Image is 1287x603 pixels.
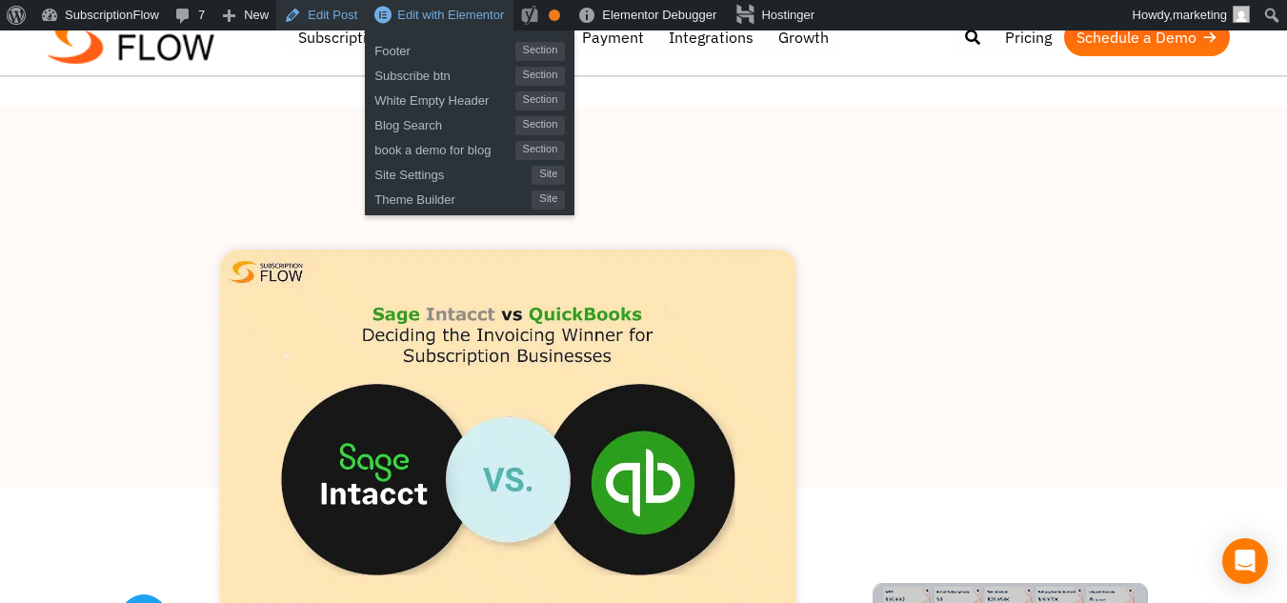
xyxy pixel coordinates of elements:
[374,61,514,86] span: Subscribe btn
[365,36,574,61] a: FooterSection
[532,191,565,210] span: Site
[397,8,504,22] span: Edit with Elementor
[570,18,656,56] a: Payment
[515,91,566,111] span: Section
[515,67,566,86] span: Section
[365,185,574,210] a: Theme BuilderSite
[365,61,574,86] a: Subscribe btnSection
[365,111,574,135] a: Blog SearchSection
[1173,8,1227,22] span: marketing
[374,160,532,185] span: Site Settings
[532,166,565,185] span: Site
[374,111,514,135] span: Blog Search
[656,18,766,56] a: Integrations
[48,13,214,64] img: Subscriptionflow
[365,135,574,160] a: book a demo for blogSection
[1064,18,1230,56] a: Schedule a Demo
[374,36,514,61] span: Footer
[515,116,566,135] span: Section
[374,86,514,111] span: White Empty Header
[374,185,532,210] span: Theme Builder
[365,86,574,111] a: White Empty HeaderSection
[1222,538,1268,584] div: Open Intercom Messenger
[365,160,574,185] a: Site SettingsSite
[993,18,1064,56] a: Pricing
[515,141,566,160] span: Section
[549,10,560,21] div: OK
[515,42,566,61] span: Section
[286,18,404,56] a: Subscriptions
[766,18,841,56] a: Growth
[374,135,514,160] span: book a demo for blog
